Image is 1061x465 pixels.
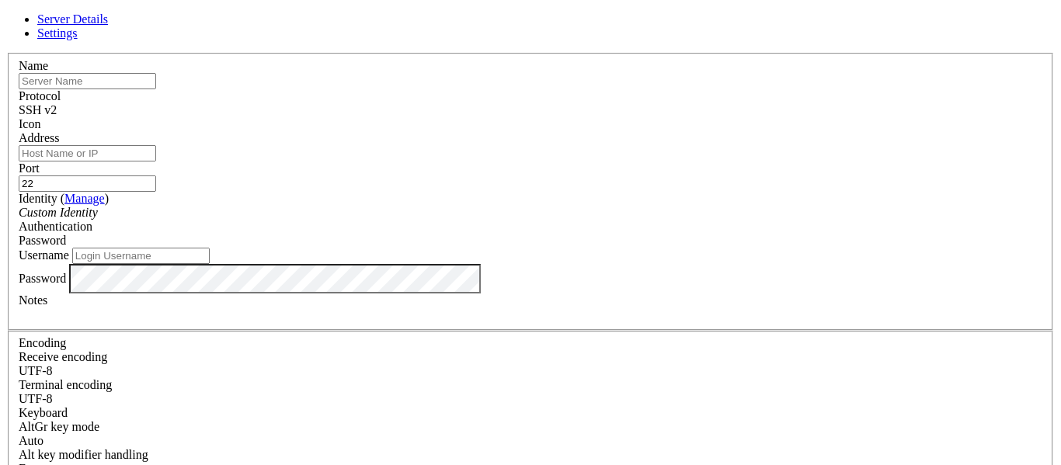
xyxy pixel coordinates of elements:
[19,336,66,349] label: Encoding
[19,364,53,377] span: UTF-8
[19,248,69,262] label: Username
[19,406,68,419] label: Keyboard
[19,378,112,391] label: The default terminal encoding. ISO-2022 enables character map translations (like graphics maps). ...
[19,145,156,161] input: Host Name or IP
[19,175,156,192] input: Port Number
[19,350,107,363] label: Set the expected encoding for data received from the host. If the encodings do not match, visual ...
[64,192,105,205] a: Manage
[37,26,78,40] a: Settings
[19,161,40,175] label: Port
[19,131,59,144] label: Address
[19,220,92,233] label: Authentication
[19,103,57,116] span: SSH v2
[19,271,66,284] label: Password
[19,206,98,219] i: Custom Identity
[19,73,156,89] input: Server Name
[72,248,210,264] input: Login Username
[19,234,1042,248] div: Password
[19,206,1042,220] div: Custom Identity
[19,434,1042,448] div: Auto
[19,392,1042,406] div: UTF-8
[19,117,40,130] label: Icon
[19,392,53,405] span: UTF-8
[19,59,48,72] label: Name
[19,293,47,307] label: Notes
[19,192,109,205] label: Identity
[37,12,108,26] a: Server Details
[19,448,148,461] label: Controls how the Alt key is handled. Escape: Send an ESC prefix. 8-Bit: Add 128 to the typed char...
[19,89,61,102] label: Protocol
[19,103,1042,117] div: SSH v2
[19,434,43,447] span: Auto
[61,192,109,205] span: ( )
[19,234,66,247] span: Password
[19,420,99,433] label: Set the expected encoding for data received from the host. If the encodings do not match, visual ...
[19,364,1042,378] div: UTF-8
